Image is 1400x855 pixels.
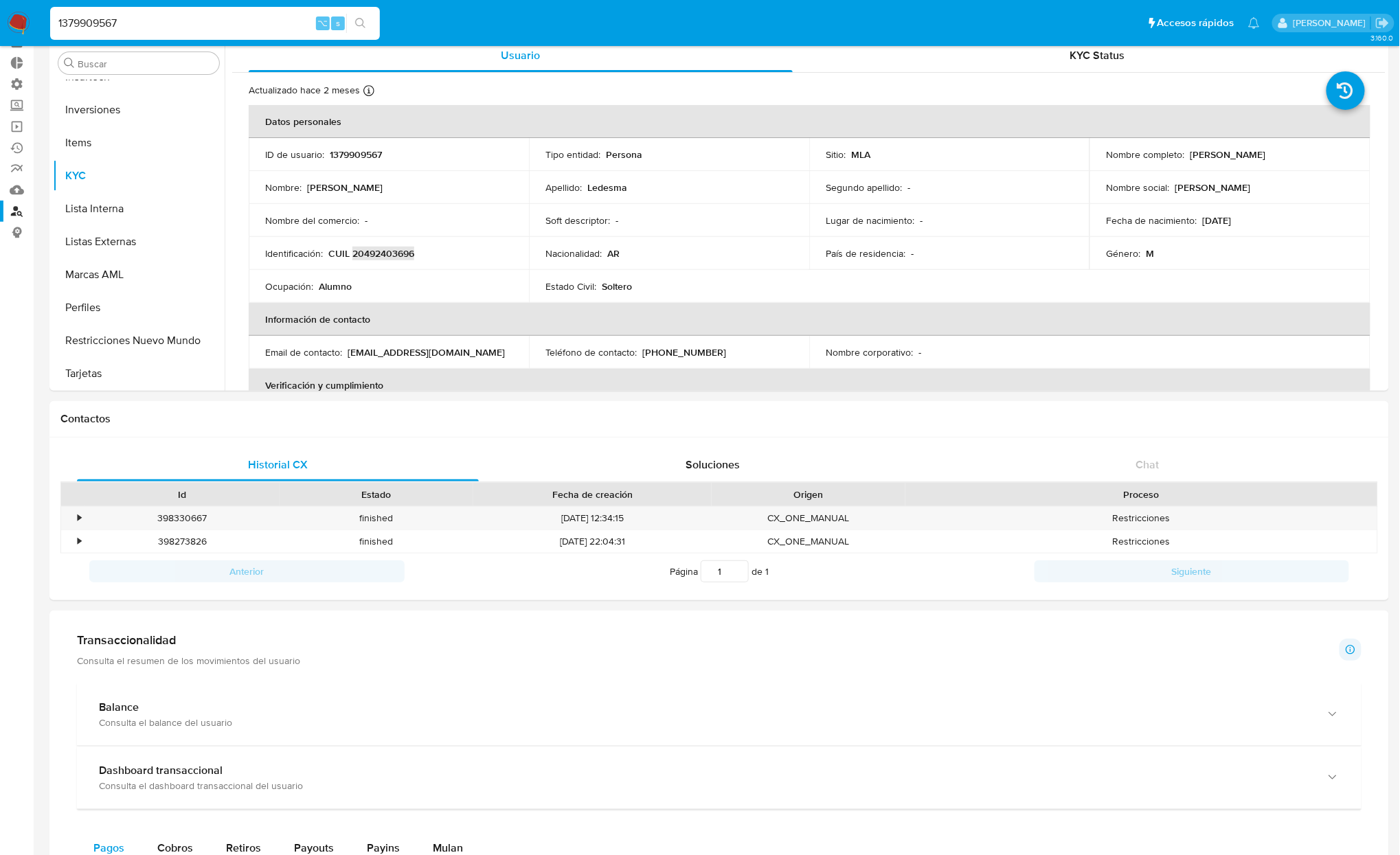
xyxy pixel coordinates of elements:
input: Buscar [78,58,214,70]
p: Estado Civil : [545,280,596,293]
div: finished [280,507,474,529]
th: Verificación y cumplimiento [249,369,1370,402]
th: Información de contacto [249,303,1370,336]
div: CX_ONE_MANUAL [712,507,906,529]
p: Nombre completo : [1106,148,1184,161]
p: Alumno [319,280,352,293]
p: Segundo apellido : [826,181,902,194]
div: 398330667 [85,507,280,529]
p: ID de usuario : [265,148,324,161]
button: Inversiones [53,93,225,126]
p: Persona [606,148,642,161]
div: Proceso [915,488,1368,501]
p: - [365,214,368,227]
a: Salir [1375,16,1390,30]
span: Historial CX [248,457,308,472]
p: M [1146,247,1154,260]
button: Tarjetas [53,357,225,390]
span: Soluciones [686,457,740,472]
p: Nombre corporativo : [826,346,913,358]
div: [DATE] 12:34:15 [473,507,711,529]
p: Fecha de nacimiento : [1106,214,1197,227]
span: Chat [1136,457,1159,472]
div: Restricciones [905,507,1377,529]
p: Actualizado hace 2 meses [249,84,360,97]
button: Restricciones Nuevo Mundo [53,324,225,357]
p: Sitio : [826,148,846,161]
p: Identificación : [265,247,323,260]
div: • [78,512,81,525]
span: ⌥ [317,16,328,30]
p: [PHONE_NUMBER] [642,346,726,358]
p: - [920,214,923,227]
span: 3.160.0 [1370,32,1393,43]
button: Items [53,126,225,159]
div: 398273826 [85,530,280,553]
button: Marcas AML [53,258,225,291]
div: finished [280,530,474,553]
p: Ledesma [587,181,627,194]
span: Accesos rápidos [1158,16,1234,30]
p: Soft descriptor : [545,214,610,227]
p: - [907,181,910,194]
div: Id [95,488,270,501]
p: Nombre social : [1106,181,1169,194]
p: - [616,214,618,227]
p: MLA [851,148,870,161]
button: Perfiles [53,291,225,324]
p: Nombre del comercio : [265,214,359,227]
p: CUIL 20492403696 [328,247,414,260]
p: [PERSON_NAME] [1190,148,1265,161]
p: Tipo entidad : [545,148,600,161]
p: - [911,247,914,260]
div: Origen [721,488,896,501]
div: • [78,535,81,548]
span: Usuario [501,47,540,63]
p: Género : [1106,247,1140,260]
p: Apellido : [545,181,582,194]
span: s [336,16,340,30]
h1: Contactos [60,412,1378,426]
div: CX_ONE_MANUAL [712,530,906,553]
button: Siguiente [1035,560,1350,582]
button: Listas Externas [53,225,225,258]
p: [PERSON_NAME] [307,181,383,194]
button: KYC [53,159,225,192]
p: Nombre : [265,181,302,194]
button: Buscar [64,58,75,69]
p: jessica.fukman@mercadolibre.com [1293,16,1370,30]
p: [EMAIL_ADDRESS][DOMAIN_NAME] [348,346,505,358]
p: Ocupación : [265,280,313,293]
div: [DATE] 22:04:31 [473,530,711,553]
p: Lugar de nacimiento : [826,214,914,227]
span: 1 [765,565,769,578]
p: Email de contacto : [265,346,342,358]
th: Datos personales [249,105,1370,138]
span: Página de [670,560,769,582]
p: Teléfono de contacto : [545,346,637,358]
p: 1379909567 [330,148,382,161]
p: [PERSON_NAME] [1175,181,1250,194]
p: País de residencia : [826,247,905,260]
p: - [918,346,921,358]
span: KYC Status [1070,47,1125,63]
p: Soltero [602,280,632,293]
div: Estado [289,488,464,501]
button: Lista Interna [53,192,225,225]
a: Notificaciones [1248,17,1260,29]
p: Nacionalidad : [545,247,602,260]
div: Fecha de creación [483,488,701,501]
p: [DATE] [1202,214,1231,227]
p: AR [607,247,620,260]
input: Buscar usuario o caso... [50,14,380,32]
button: Anterior [89,560,405,582]
button: search-icon [346,14,374,33]
div: Restricciones [905,530,1377,553]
